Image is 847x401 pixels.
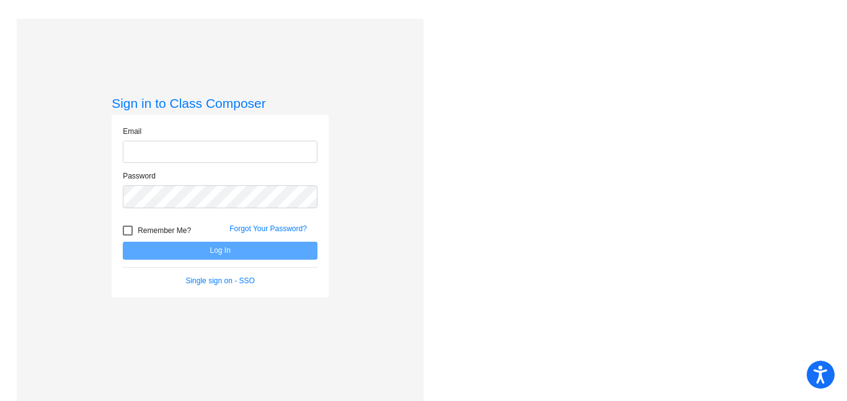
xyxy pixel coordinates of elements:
[123,126,141,137] label: Email
[138,223,191,238] span: Remember Me?
[185,276,254,285] a: Single sign on - SSO
[112,95,329,111] h3: Sign in to Class Composer
[123,170,156,182] label: Password
[229,224,307,233] a: Forgot Your Password?
[123,242,317,260] button: Log In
